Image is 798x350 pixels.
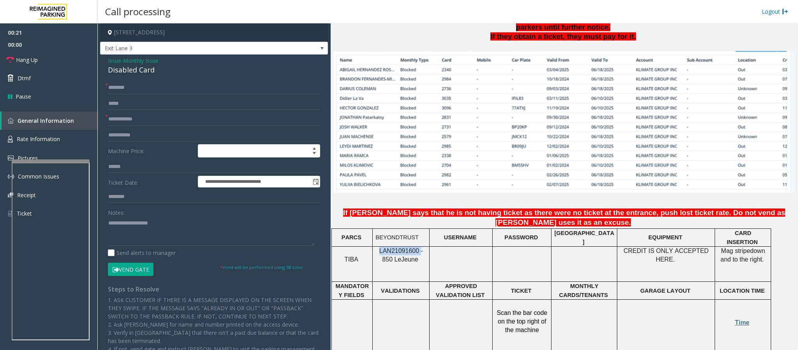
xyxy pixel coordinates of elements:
[379,247,423,263] span: LAN21091600 - 850 Le
[108,286,320,293] h4: Steps to Resolve
[333,51,795,192] img: c2ca93138f6b484f8c859405df5a3603.jpg
[17,135,60,143] span: Rate Information
[344,256,358,263] span: TIBA
[18,117,74,124] span: General Information
[624,247,709,263] span: CREDIT IS ONLY ACCEPTED HERE.
[101,2,174,21] h3: Call processing
[108,249,176,257] label: Send alerts to manager
[108,263,153,276] button: Vend Gate
[8,136,13,143] img: 'icon'
[16,56,38,64] span: Hang Up
[220,264,303,270] small: Vend will be performed using 9# tone
[516,13,783,31] span: these parkers until further notice.
[640,288,691,294] span: GARAGE LAYOUT
[375,234,419,240] span: BEYONDTRUST
[436,283,484,298] span: APPROVED VALIDATION LIST
[18,74,31,82] span: Dtmf
[8,193,13,198] img: 'icon'
[381,288,419,294] span: VALIDATIONS
[121,57,159,64] span: -
[8,156,14,161] img: 'icon'
[18,154,38,162] span: Pictures
[782,7,788,16] img: logout
[342,234,361,240] span: PARCS
[648,234,682,240] span: EQUIPMENT
[108,65,320,75] div: Disabled Card
[311,176,320,187] span: Toggle popup
[343,209,785,226] span: If [PERSON_NAME] says that he is not having ticket as there were no ticket at the entrance, push ...
[100,42,282,55] span: Exit Lane 3
[444,234,477,240] span: USERNAME
[490,32,636,41] span: If they obtain a ticket, they must pay for it.
[511,288,532,294] span: TICKET
[559,283,608,298] span: MONTHLY CARDS/TENANTS
[727,230,758,245] span: CARD INSERTION
[100,23,328,42] h4: [STREET_ADDRESS]
[721,247,750,254] span: Mag stripe
[108,57,121,65] span: Issue
[554,230,614,245] span: [GEOGRAPHIC_DATA]
[497,309,547,334] span: Scan the bar code on the top right of the machine
[123,57,159,65] span: Monthly Issue
[16,92,31,101] span: Pause
[309,145,320,151] span: Increase value
[2,111,97,130] a: General Information
[336,283,369,298] span: MANDATORY FIELDS
[401,256,418,263] span: Jeune
[762,7,788,16] a: Logout
[8,173,14,180] img: 'icon'
[735,320,749,326] a: Time
[504,234,538,240] span: PASSWORD
[309,151,320,157] span: Decrease value
[106,176,196,187] label: Ticket Date:
[720,288,765,294] span: LOCATION TIME
[108,206,125,217] label: Notes:
[8,210,13,217] img: 'icon'
[106,144,196,157] label: Machine Price:
[8,118,14,124] img: 'icon'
